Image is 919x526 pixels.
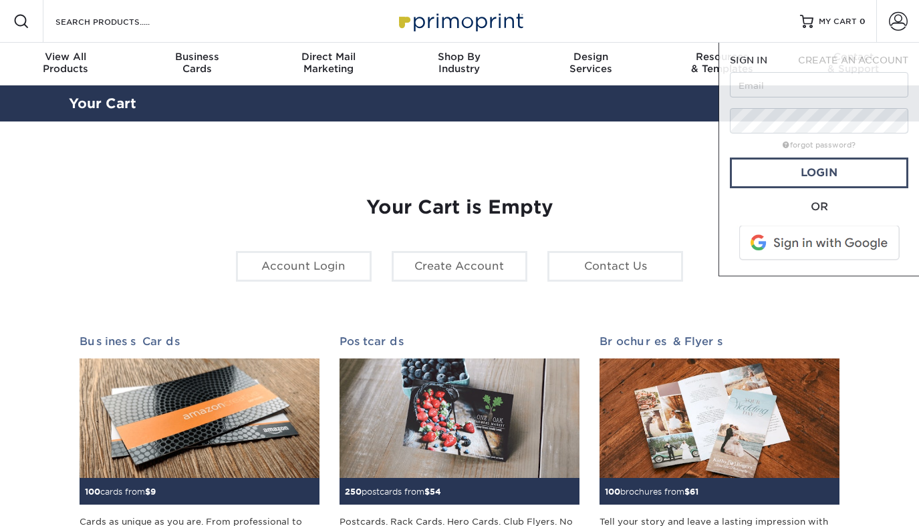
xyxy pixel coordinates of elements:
a: Login [730,158,908,188]
small: postcards from [345,487,441,497]
div: Services [525,51,656,75]
span: 100 [85,487,100,497]
span: Business [131,51,262,63]
span: 9 [150,487,156,497]
a: DesignServices [525,43,656,85]
small: brochures from [605,487,698,497]
span: Direct Mail [263,51,394,63]
span: Design [525,51,656,63]
img: Primoprint [393,7,527,35]
img: Business Cards [80,358,319,479]
a: Your Cart [69,95,136,111]
span: $ [424,487,430,497]
a: Shop ByIndustry [394,43,525,85]
span: CREATE AN ACCOUNT [798,55,908,65]
h2: Postcards [340,335,579,348]
h2: Business Cards [80,335,319,348]
h2: Brochures & Flyers [600,335,839,348]
span: Resources [656,51,787,63]
div: Industry [394,51,525,75]
span: 250 [345,487,362,497]
span: 61 [690,487,698,497]
a: Create Account [392,251,527,282]
span: 100 [605,487,620,497]
a: BusinessCards [131,43,262,85]
span: 0 [860,17,866,26]
span: SIGN IN [730,55,767,65]
a: Resources& Templates [656,43,787,85]
span: $ [684,487,690,497]
h1: Your Cart is Empty [80,196,840,219]
input: SEARCH PRODUCTS..... [54,13,184,29]
div: Cards [131,51,262,75]
a: Contact Us [547,251,683,282]
input: Email [730,72,908,97]
a: Account Login [236,251,372,282]
a: forgot password? [783,141,856,150]
span: MY CART [819,16,857,27]
span: 54 [430,487,441,497]
img: Brochures & Flyers [600,358,839,479]
small: cards from [85,487,156,497]
div: Marketing [263,51,394,75]
img: Postcards [340,358,579,479]
span: Shop By [394,51,525,63]
span: $ [145,487,150,497]
div: & Templates [656,51,787,75]
a: Direct MailMarketing [263,43,394,85]
div: OR [730,199,908,215]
